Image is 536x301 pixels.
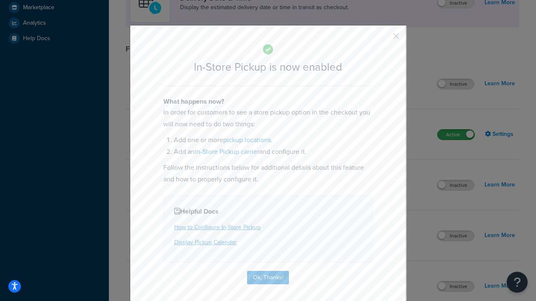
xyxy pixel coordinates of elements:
[195,147,259,156] a: In-Store Pickup carrier
[174,207,362,217] h4: Helpful Docs
[247,271,289,284] button: Ok, Thanks!
[223,135,271,145] a: pickup locations
[174,134,373,146] li: Add one or more .
[174,238,237,247] a: Display Pickup Calendar
[163,97,373,107] h4: What happens now?
[174,223,260,232] a: How to Configure In-Store Pickup
[163,61,373,73] h2: In-Store Pickup is now enabled
[163,107,373,130] p: In order for customers to see a store pickup option in the checkout you will now need to do two t...
[174,146,373,158] li: Add an and configure it.
[163,162,373,185] p: Follow the instructions below for additional details about this feature and how to properly confi...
